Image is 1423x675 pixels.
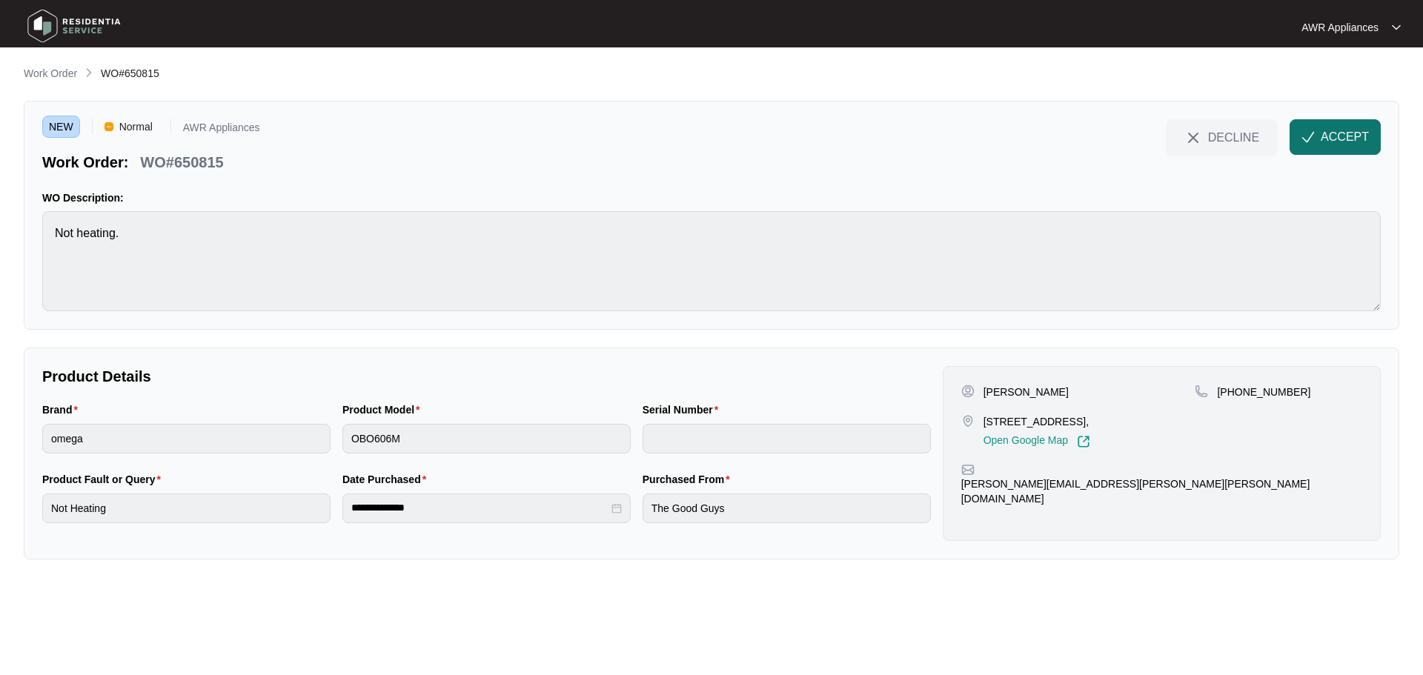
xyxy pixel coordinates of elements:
[1208,129,1259,145] span: DECLINE
[1392,24,1401,31] img: dropdown arrow
[1217,385,1310,399] p: [PHONE_NUMBER]
[961,385,975,398] img: user-pin
[22,4,126,48] img: residentia service logo
[1290,119,1381,155] button: check-IconACCEPT
[105,122,113,131] img: Vercel Logo
[21,66,80,82] a: Work Order
[183,122,260,138] p: AWR Appliances
[643,472,736,487] label: Purchased From
[42,424,331,453] input: Brand
[342,402,426,417] label: Product Model
[42,366,931,387] p: Product Details
[83,67,95,79] img: chevron-right
[1321,128,1369,146] span: ACCEPT
[42,116,80,138] span: NEW
[643,493,931,523] input: Purchased From
[351,500,608,516] input: Date Purchased
[140,152,223,173] p: WO#650815
[643,424,931,453] input: Serial Number
[643,402,724,417] label: Serial Number
[42,190,1381,205] p: WO Description:
[1184,129,1202,147] img: close-Icon
[342,472,432,487] label: Date Purchased
[342,424,631,453] input: Product Model
[1166,119,1278,155] button: close-IconDECLINE
[1195,385,1208,398] img: map-pin
[961,476,1362,506] p: [PERSON_NAME][EMAIL_ADDRESS][PERSON_NAME][PERSON_NAME][DOMAIN_NAME]
[24,66,77,81] p: Work Order
[1077,435,1090,448] img: Link-External
[42,152,128,173] p: Work Order:
[42,472,167,487] label: Product Fault or Query
[1301,20,1379,35] p: AWR Appliances
[42,402,84,417] label: Brand
[984,385,1069,399] p: [PERSON_NAME]
[113,116,159,138] span: Normal
[42,211,1381,311] textarea: Not heating.
[42,493,331,523] input: Product Fault or Query
[961,463,975,476] img: map-pin
[101,67,159,79] span: WO#650815
[961,414,975,428] img: map-pin
[1301,130,1315,144] img: check-Icon
[984,414,1090,429] p: [STREET_ADDRESS],
[984,435,1090,448] a: Open Google Map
